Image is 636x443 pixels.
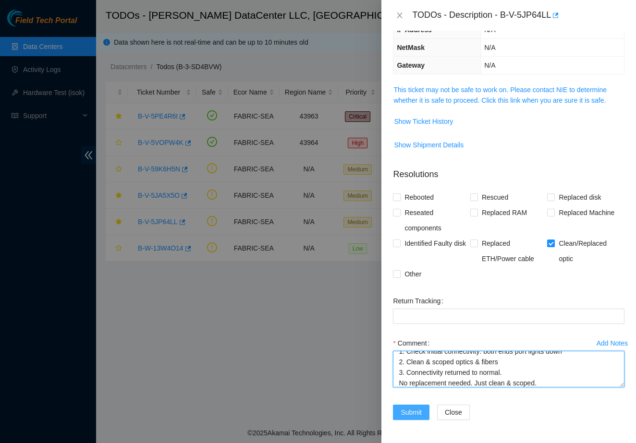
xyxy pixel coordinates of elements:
[394,116,453,127] span: Show Ticket History
[397,61,425,69] span: Gateway
[596,335,628,351] button: Add Notes
[393,309,624,324] input: Return Tracking
[555,205,618,220] span: Replaced Machine
[401,407,422,418] span: Submit
[393,335,433,351] label: Comment
[445,407,462,418] span: Close
[401,190,438,205] span: Rebooted
[478,236,548,266] span: Replaced ETH/Power cable
[555,190,605,205] span: Replaced disk
[478,190,512,205] span: Rescued
[393,86,607,104] a: This ticket may not be safe to work on. Please contact NIE to determine whether it is safe to pro...
[401,205,470,236] span: Reseated components
[394,140,464,150] span: Show Shipment Details
[393,114,453,129] button: Show Ticket History
[484,44,495,51] span: N/A
[401,266,425,282] span: Other
[396,12,404,19] span: close
[401,236,470,251] span: Identified Faulty disk
[393,351,624,387] textarea: Comment
[393,11,406,20] button: Close
[597,340,628,347] div: Add Notes
[555,236,624,266] span: Clean/Replaced optic
[393,137,464,153] button: Show Shipment Details
[412,8,624,23] div: TODOs - Description - B-V-5JP64LL
[437,405,470,420] button: Close
[397,44,425,51] span: NetMask
[478,205,531,220] span: Replaced RAM
[393,405,429,420] button: Submit
[393,160,624,181] p: Resolutions
[393,293,447,309] label: Return Tracking
[484,61,495,69] span: N/A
